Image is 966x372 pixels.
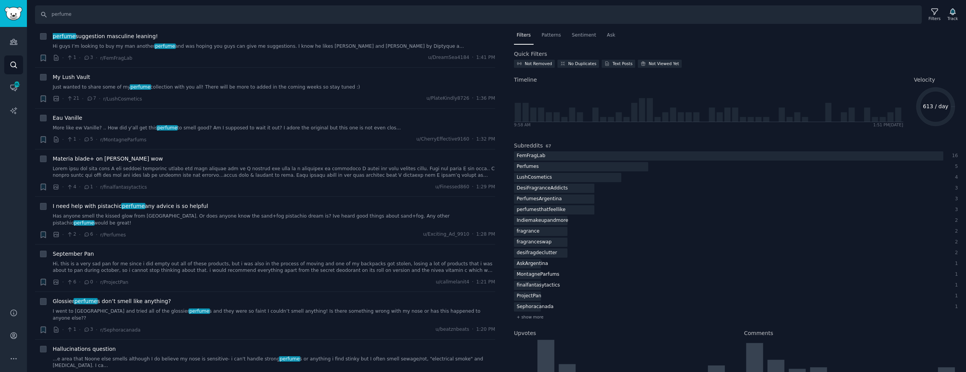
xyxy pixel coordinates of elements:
[62,136,64,144] span: ·
[607,32,616,39] span: Ask
[53,213,495,226] a: Has anyone smell the kissed glow from [GEOGRAPHIC_DATA]. Or does anyone know the sand+fog pistach...
[951,250,958,256] div: 2
[96,278,97,286] span: ·
[514,248,560,258] div: desifragdeclutter
[96,231,97,239] span: ·
[951,174,958,181] div: 4
[79,326,80,334] span: ·
[189,308,210,314] span: perfume
[53,297,171,305] span: Glossier s don’t smell like anything?
[96,54,97,62] span: ·
[53,32,158,40] a: perfumesuggestion masculine leaning!
[53,155,163,163] a: Materia blade+ on [PERSON_NAME] wow
[79,183,80,191] span: ·
[67,184,76,191] span: 4
[100,184,147,190] span: r/finalfantasytactics
[476,326,495,333] span: 1:20 PM
[96,136,97,144] span: ·
[67,54,76,61] span: 1
[514,76,537,84] span: Timeline
[923,103,948,109] text: 613 / day
[62,95,64,103] span: ·
[951,282,958,289] div: 1
[514,122,531,127] div: 9:58 AM
[476,279,495,286] span: 1:21 PM
[744,329,773,337] h2: Comments
[514,270,562,280] div: MontagneParfums
[472,54,474,61] span: ·
[514,329,536,337] h2: Upvotes
[67,231,76,238] span: 2
[73,220,95,226] span: perfume
[53,345,116,353] span: Hallucinations question
[929,16,941,21] div: Filters
[100,280,128,285] span: r/ProjectPan
[542,32,561,39] span: Patterns
[525,61,552,66] div: Not Removed
[472,326,474,333] span: ·
[100,327,140,333] span: r/Sephoracanada
[62,54,64,62] span: ·
[130,84,151,90] span: perfume
[514,259,551,269] div: AskArgentina
[435,326,469,333] span: u/beatznbeats
[514,184,571,193] div: DesiFragranceAddicts
[951,206,958,213] div: 3
[476,136,495,143] span: 1:32 PM
[53,356,495,369] a: ...e area that Noone else smells although I do believe my nose is sensitive- i can't handle stron...
[873,122,903,127] div: 1:51 PM [DATE]
[435,184,469,191] span: u/Finessed860
[951,152,958,159] div: 16
[96,326,97,334] span: ·
[67,279,76,286] span: 6
[472,136,474,143] span: ·
[472,95,474,102] span: ·
[514,238,554,247] div: fragranceswap
[568,61,596,66] div: No Duplicates
[67,95,79,102] span: 21
[476,231,495,238] span: 1:28 PM
[951,260,958,267] div: 1
[472,184,474,191] span: ·
[279,356,300,362] span: perfume
[13,82,20,87] span: 382
[103,96,142,102] span: r/LushCosmetics
[514,194,564,204] div: PerfumesArgentina
[99,95,100,103] span: ·
[951,185,958,192] div: 3
[82,95,83,103] span: ·
[951,163,958,170] div: 5
[53,84,495,91] a: Just wanted to share some of myperfumecollection with you all! There will be more to added in the...
[79,278,80,286] span: ·
[83,184,93,191] span: 1
[951,271,958,278] div: 1
[426,95,469,102] span: u/PlateKindly8726
[428,54,469,61] span: u/DreamSea4184
[79,54,80,62] span: ·
[649,61,679,66] div: Not Viewed Yet
[53,43,495,50] a: Hi guys I’m looking to buy my man anotherperfumeand was hoping you guys can give me suggestions. ...
[472,231,474,238] span: ·
[514,162,541,172] div: Perfumes
[53,73,90,81] span: My Lush Vault
[951,303,958,310] div: 1
[53,202,208,210] a: I need help with pistachioperfumeany advice is so helpful
[476,54,495,61] span: 1:41 PM
[948,16,958,21] div: Track
[62,183,64,191] span: ·
[951,217,958,224] div: 2
[35,5,922,24] input: Search Keyword
[53,114,82,122] a: Eau Vanille
[951,293,958,300] div: 1
[100,232,126,238] span: r/Perfumes
[5,7,22,20] img: GummySearch logo
[53,250,94,258] a: September Pan
[83,54,93,61] span: 3
[546,144,551,148] span: 67
[62,326,64,334] span: ·
[53,297,171,305] a: Glossierperfumes don’t smell like anything?
[53,261,495,274] a: Hi, this is a very sad pan for me since i did empty out all of these products, but i was also in ...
